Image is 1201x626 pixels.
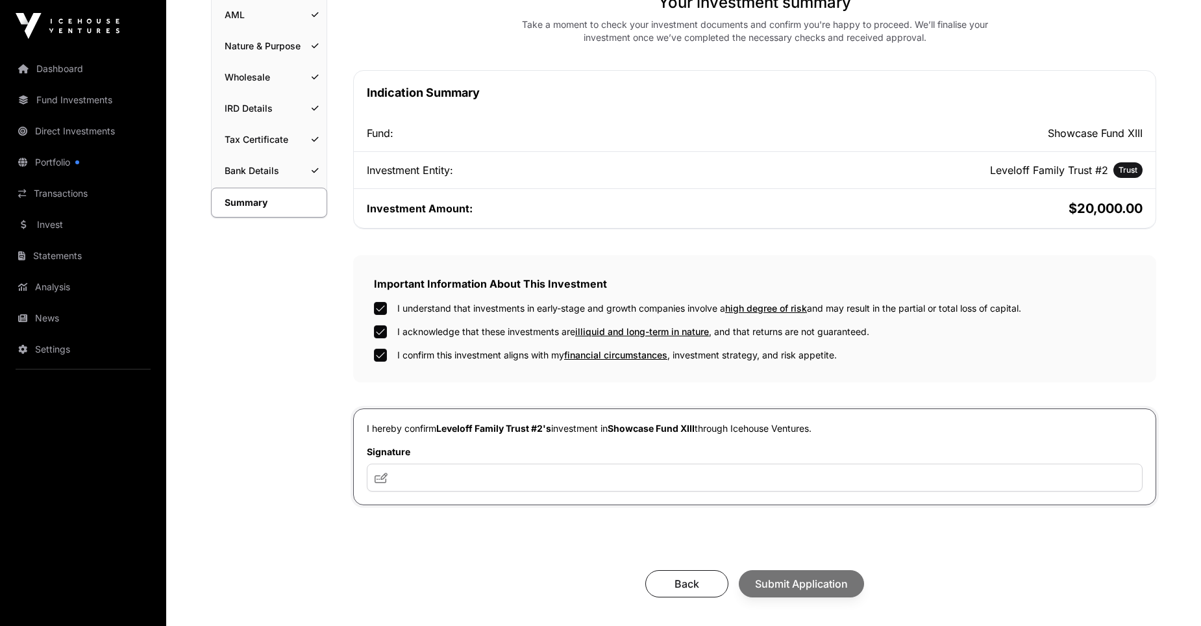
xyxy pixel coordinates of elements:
label: I understand that investments in early-stage and growth companies involve a and may result in the... [397,302,1021,315]
label: I confirm this investment aligns with my , investment strategy, and risk appetite. [397,349,837,362]
a: Summary [211,188,327,218]
label: Signature [367,445,1143,458]
h2: Important Information About This Investment [374,276,1135,292]
p: I hereby confirm investment in through Icehouse Ventures. [367,422,1143,435]
a: Dashboard [10,55,156,83]
a: Statements [10,242,156,270]
a: Wholesale [212,63,327,92]
a: Analysis [10,273,156,301]
span: financial circumstances [564,349,667,360]
h1: Indication Summary [367,84,1143,102]
h2: Showcase Fund XIII [758,125,1143,141]
button: Back [645,570,728,597]
a: Invest [10,210,156,239]
a: Direct Investments [10,117,156,145]
a: Nature & Purpose [212,32,327,60]
iframe: Chat Widget [1136,564,1201,626]
label: I acknowledge that these investments are , and that returns are not guaranteed. [397,325,869,338]
a: Portfolio [10,148,156,177]
span: illiquid and long-term in nature [575,326,709,337]
a: Settings [10,335,156,364]
span: Leveloff Family Trust #2's [436,423,551,434]
a: IRD Details [212,94,327,123]
div: Fund: [367,125,752,141]
a: Bank Details [212,156,327,185]
span: Back [662,576,712,592]
div: Take a moment to check your investment documents and confirm you're happy to proceed. We’ll final... [506,18,1004,44]
img: Icehouse Ventures Logo [16,13,119,39]
a: Fund Investments [10,86,156,114]
span: Showcase Fund XIII [608,423,695,434]
h2: $20,000.00 [758,199,1143,218]
a: AML [212,1,327,29]
a: Tax Certificate [212,125,327,154]
h2: Leveloff Family Trust #2 [990,162,1108,178]
span: Trust [1119,165,1137,175]
span: Investment Amount: [367,202,473,215]
a: Transactions [10,179,156,208]
span: high degree of risk [725,303,807,314]
div: Investment Entity: [367,162,752,178]
a: News [10,304,156,332]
